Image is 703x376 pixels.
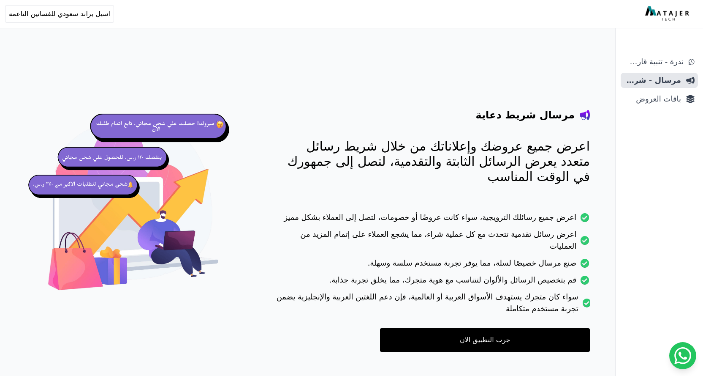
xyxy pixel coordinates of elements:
[275,274,590,291] li: قم بتخصيص الرسائل والألوان لتتناسب مع هوية متجرك، مما يخلق تجربة جذابة.
[25,102,242,318] img: hero
[275,291,590,320] li: سواء كان متجرك يستهدف الأسواق العربية أو العالمية، فإن دعم اللغتين العربية والإنجليزية يضمن تجربة...
[9,9,110,19] span: اسيل براند سعودي للفساتين الناعمه
[380,328,590,352] a: جرب التطبيق الان
[624,56,684,68] span: ندرة - تنبية قارب علي النفاذ
[275,228,590,257] li: اعرض رسائل تقدمية تتحدث مع كل عملية شراء، مما يشجع العملاء على إتمام المزيد من العمليات
[275,257,590,274] li: صنع مرسال خصيصًا لسلة، مما يوفر تجربة مستخدم سلسة وسهلة.
[275,211,590,228] li: اعرض جميع رسائلك الترويجية، سواء كانت عروضًا أو خصومات، لتصل إلى العملاء بشكل مميز
[5,5,114,23] button: اسيل براند سعودي للفساتين الناعمه
[476,108,575,122] h4: مرسال شريط دعاية
[624,93,681,105] span: باقات العروض
[645,6,691,22] img: MatajerTech Logo
[275,139,590,184] p: اعرض جميع عروضك وإعلاناتك من خلال شريط رسائل متعدد يعرض الرسائل الثابتة والتقدمية، لتصل إلى جمهور...
[624,74,681,86] span: مرسال - شريط دعاية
